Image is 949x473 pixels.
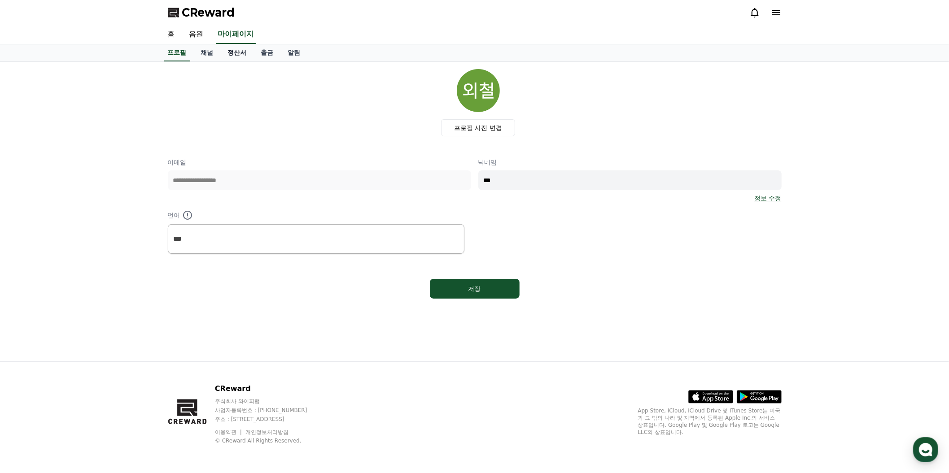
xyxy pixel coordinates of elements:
[448,284,502,293] div: 저장
[245,429,289,435] a: 개인정보처리방침
[82,298,93,305] span: 대화
[754,194,781,203] a: 정보 수정
[28,298,34,305] span: 홈
[168,158,471,167] p: 이메일
[216,25,256,44] a: 마이페이지
[215,437,324,444] p: © CReward All Rights Reserved.
[638,407,782,436] p: App Store, iCloud, iCloud Drive 및 iTunes Store는 미국과 그 밖의 나라 및 지역에서 등록된 Apple Inc.의 서비스 상표입니다. Goo...
[139,298,149,305] span: 설정
[168,210,471,221] p: 언어
[215,398,324,405] p: 주식회사 와이피랩
[430,279,520,299] button: 저장
[168,5,235,20] a: CReward
[215,383,324,394] p: CReward
[116,284,172,307] a: 설정
[215,407,324,414] p: 사업자등록번호 : [PHONE_NUMBER]
[182,5,235,20] span: CReward
[254,44,281,61] a: 출금
[59,284,116,307] a: 대화
[3,284,59,307] a: 홈
[457,69,500,112] img: profile_image
[164,44,190,61] a: 프로필
[221,44,254,61] a: 정산서
[215,429,243,435] a: 이용약관
[182,25,211,44] a: 음원
[441,119,515,136] label: 프로필 사진 변경
[215,416,324,423] p: 주소 : [STREET_ADDRESS]
[281,44,308,61] a: 알림
[194,44,221,61] a: 채널
[478,158,782,167] p: 닉네임
[161,25,182,44] a: 홈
